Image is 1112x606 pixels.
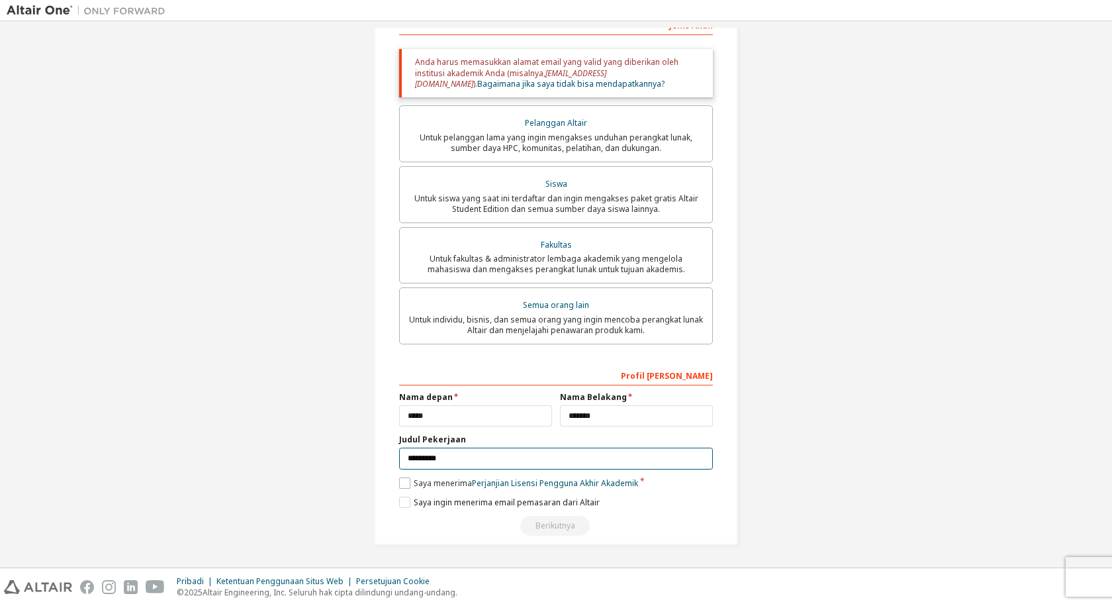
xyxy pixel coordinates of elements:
font: Anda harus memasukkan alamat email yang valid yang diberikan oleh institusi akademik Anda (misalnya, [415,56,678,78]
img: facebook.svg [80,580,94,594]
font: Akademik [601,478,638,489]
font: [EMAIL_ADDRESS][DOMAIN_NAME] [415,68,606,89]
font: © [177,587,184,598]
img: youtube.svg [146,580,165,594]
font: Untuk fakultas & administrator lembaga akademik yang mengelola mahasiswa dan mengakses perangkat ... [428,253,685,275]
font: Perjanjian Lisensi Pengguna Akhir [472,478,599,489]
img: altair_logo.svg [4,580,72,594]
font: Untuk individu, bisnis, dan semua orang yang ingin mencoba perangkat lunak Altair dan menjelajahi... [409,314,703,336]
font: Nama Belakang [560,391,627,403]
font: Siswa [545,178,567,189]
font: Ketentuan Penggunaan Situs Web [216,576,344,587]
font: Untuk siswa yang saat ini terdaftar dan ingin mengakses paket gratis Altair Student Edition dan s... [414,193,698,215]
a: Bagaimana jika saya tidak bisa mendapatkannya? [477,78,665,89]
font: 2025 [184,587,203,598]
font: Untuk pelanggan lama yang ingin mengakses unduhan perangkat lunak, sumber daya HPC, komunitas, pe... [420,132,692,154]
img: instagram.svg [102,580,116,594]
font: Judul Pekerjaan [399,434,466,445]
font: Saya ingin menerima email pemasaran dari Altair [414,497,600,508]
img: linkedin.svg [124,580,138,594]
div: You need to provide your academic email [399,516,713,536]
font: Altair Engineering, Inc. Seluruh hak cipta dilindungi undang-undang. [203,587,457,598]
font: Profil [PERSON_NAME] [621,370,713,381]
font: Pribadi [177,576,204,587]
font: Persetujuan Cookie [356,576,430,587]
img: Altair Satu [7,4,172,17]
font: Fakultas [541,239,572,250]
font: Nama depan [399,391,453,403]
font: Saya menerima [414,478,472,489]
font: Semua orang lain [523,299,589,311]
font: Pelanggan Altair [525,117,587,128]
font: ). [473,78,477,89]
